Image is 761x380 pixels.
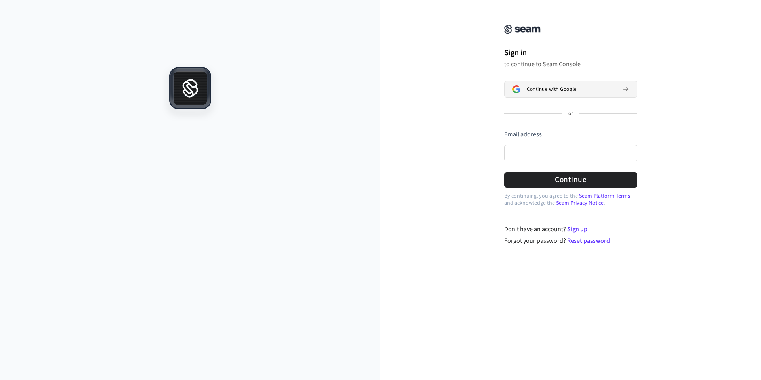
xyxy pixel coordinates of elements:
[504,60,637,68] p: to continue to Seam Console
[504,172,637,188] button: Continue
[567,225,587,234] a: Sign up
[504,81,637,98] button: Sign in with GoogleContinue with Google
[556,199,604,207] a: Seam Privacy Notice
[512,85,520,93] img: Sign in with Google
[504,192,637,207] p: By continuing, you agree to the and acknowledge the .
[504,25,541,34] img: Seam Console
[567,236,610,245] a: Reset password
[504,130,542,139] label: Email address
[527,86,576,92] span: Continue with Google
[504,225,638,234] div: Don't have an account?
[579,192,630,200] a: Seam Platform Terms
[504,47,637,59] h1: Sign in
[504,236,638,246] div: Forgot your password?
[568,110,573,117] p: or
